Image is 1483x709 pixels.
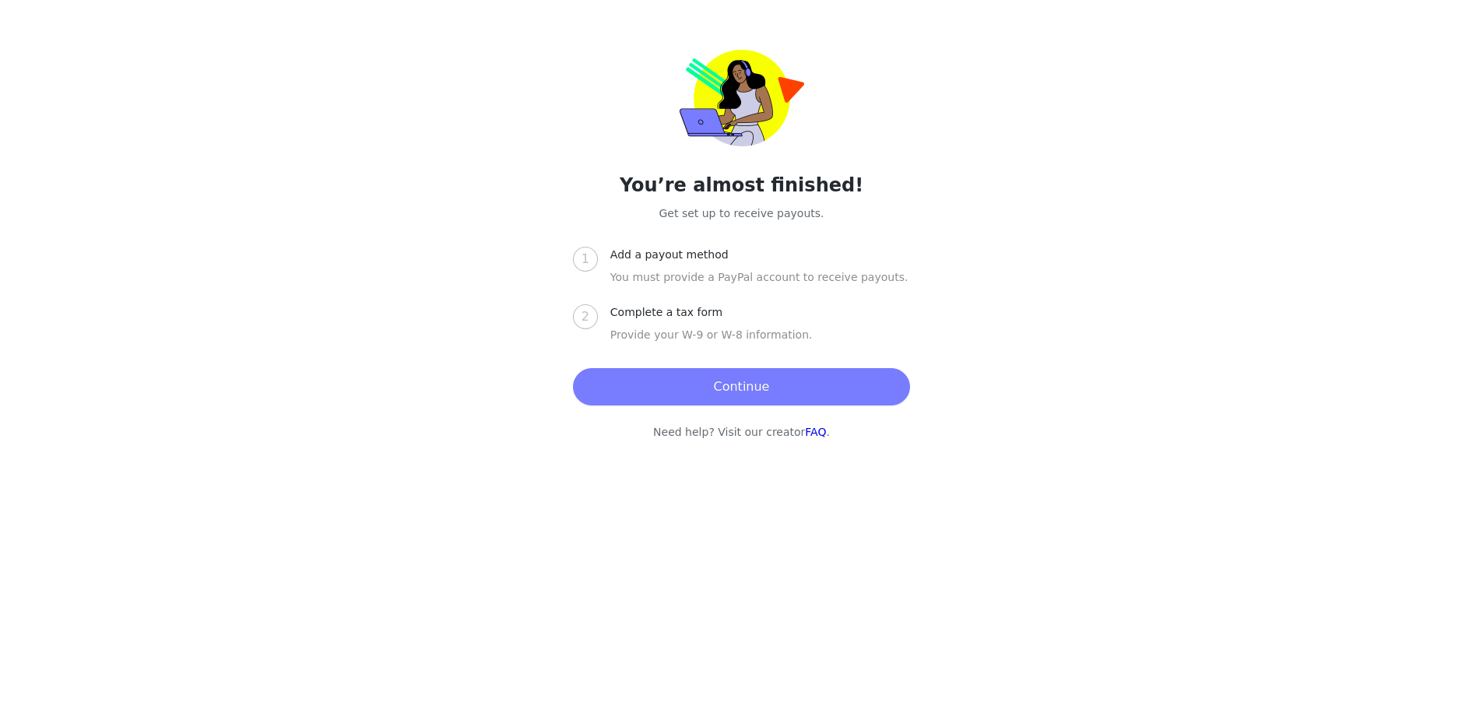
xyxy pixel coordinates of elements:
span: 2 [582,309,589,324]
div: Provide your W-9 or W-8 information. [610,327,910,362]
button: Continue [573,368,910,405]
div: Add a payout method [610,247,741,263]
img: trolley-payout-onboarding.png [680,50,804,146]
h2: You’re almost finished! [489,171,995,199]
a: FAQ [805,426,826,438]
span: 1 [582,251,589,266]
div: You must provide a PayPal account to receive payouts. [610,269,910,304]
div: Complete a tax form [610,304,735,321]
p: Get set up to receive payouts. [489,205,995,222]
p: Need help? Visit our creator . [489,424,995,440]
